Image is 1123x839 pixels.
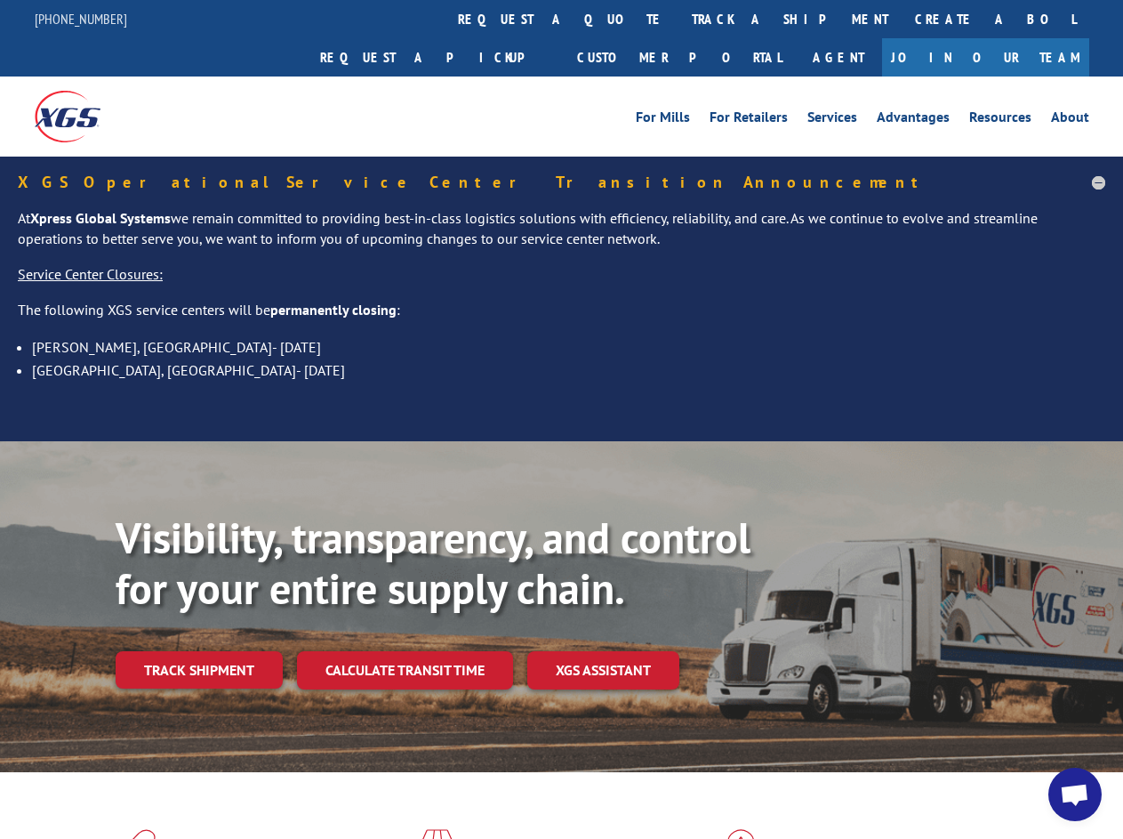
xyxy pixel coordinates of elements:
[1048,768,1102,821] a: Open chat
[116,651,283,689] a: Track shipment
[18,265,163,283] u: Service Center Closures:
[564,38,795,77] a: Customer Portal
[527,651,679,690] a: XGS ASSISTANT
[32,335,1105,359] li: [PERSON_NAME], [GEOGRAPHIC_DATA]- [DATE]
[307,38,564,77] a: Request a pickup
[636,110,690,130] a: For Mills
[969,110,1031,130] a: Resources
[18,208,1105,265] p: At we remain committed to providing best-in-class logistics solutions with efficiency, reliabilit...
[32,359,1105,382] li: [GEOGRAPHIC_DATA], [GEOGRAPHIC_DATA]- [DATE]
[30,209,171,227] strong: Xpress Global Systems
[795,38,882,77] a: Agent
[877,110,950,130] a: Advantages
[297,651,513,690] a: Calculate transit time
[116,510,750,617] b: Visibility, transparency, and control for your entire supply chain.
[710,110,788,130] a: For Retailers
[35,10,127,28] a: [PHONE_NUMBER]
[18,174,1105,190] h5: XGS Operational Service Center Transition Announcement
[882,38,1089,77] a: Join Our Team
[270,301,397,319] strong: permanently closing
[1051,110,1089,130] a: About
[18,300,1105,335] p: The following XGS service centers will be :
[807,110,857,130] a: Services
